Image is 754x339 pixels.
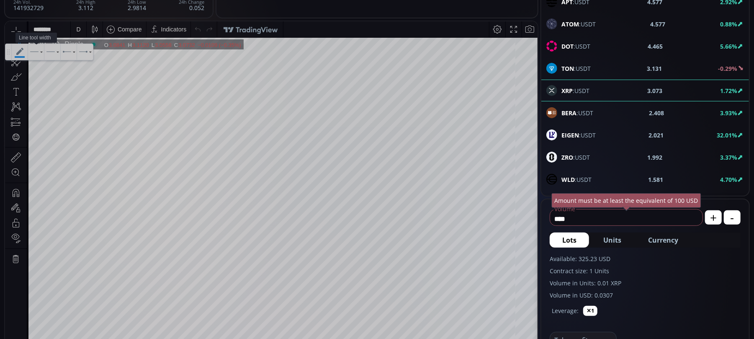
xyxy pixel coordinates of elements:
[561,176,575,184] b: WLD
[127,21,144,27] div: 3.1120
[193,21,236,27] div: −0.0109 (−0.35%)
[561,131,596,140] span: :USDT
[720,20,737,28] b: 0.88%
[550,233,589,248] button: Lots
[99,21,104,27] div: O
[85,19,93,27] div: Market open
[720,42,737,50] b: 5.66%
[561,131,579,139] b: EIGEN
[720,153,737,161] b: 3.37%
[71,5,75,11] div: D
[561,20,579,28] b: ATOM
[705,210,722,225] button: +
[647,64,662,73] b: 3.131
[648,235,678,245] span: Currency
[550,291,741,300] label: Volume in USD: 0.0307
[720,109,737,117] b: 3.93%
[648,153,663,162] b: 1.992
[561,109,593,117] span: :USDT
[648,175,664,184] b: 1.581
[561,42,574,50] b: DOT
[651,20,666,28] b: 4.577
[561,153,590,162] span: :USDT
[636,233,691,248] button: Currency
[561,20,596,28] span: :USDT
[550,279,741,287] label: Volume in Units: 0.01 XRP
[561,65,574,72] b: TON
[562,235,576,245] span: Lots
[41,19,54,27] div: 1D
[550,254,741,263] label: Available: 325.23 USD
[39,23,55,39] div: Style
[72,23,88,39] div: Right End
[649,109,664,117] b: 2.408
[156,5,182,11] div: Indicators
[113,5,137,11] div: Compare
[169,21,173,27] div: C
[552,193,701,208] div: Amount must be at least the equivalent of 100 USD
[552,306,579,315] label: Leverage:
[54,19,78,27] div: Ripple
[550,267,741,275] label: Contract size: 1 Units
[649,131,664,140] b: 2.021
[561,153,573,161] b: ZRO
[147,21,150,27] div: L
[104,21,121,27] div: 3.0841
[718,65,737,72] b: -0.29%
[561,109,576,117] b: BERA
[150,21,167,27] div: 3.0558
[561,64,591,73] span: :USDT
[583,306,597,316] button: ✕1
[591,233,634,248] button: Units
[603,235,621,245] span: Units
[56,23,72,39] div: Left End
[561,42,590,51] span: :USDT
[173,21,190,27] div: 3.0732
[648,42,663,51] b: 4.465
[717,131,737,139] b: 32.01%
[8,112,14,120] div: 
[123,21,127,27] div: H
[561,175,592,184] span: :USDT
[27,19,41,27] div: XRP
[724,210,741,225] button: -
[720,176,737,184] b: 4.70%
